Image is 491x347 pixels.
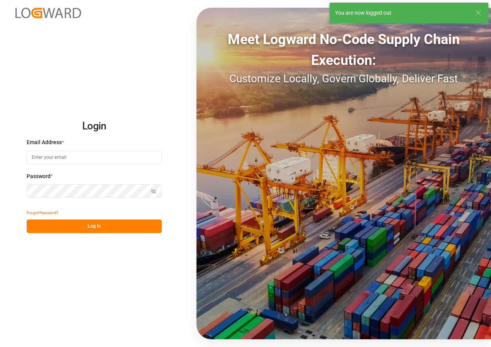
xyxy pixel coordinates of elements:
[335,9,468,17] div: You are now logged out
[27,206,58,219] button: Forgot Password?
[27,138,62,146] span: Email Address
[27,114,162,139] h2: Login
[27,172,51,180] span: Password
[15,8,81,18] img: Logward_new_orange.png
[196,71,491,87] div: Customize Locally, Govern Globally, Deliver Fast
[196,29,491,71] div: Meet Logward No-Code Supply Chain Execution:
[27,219,162,233] button: Log In
[27,151,162,164] input: Enter your email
